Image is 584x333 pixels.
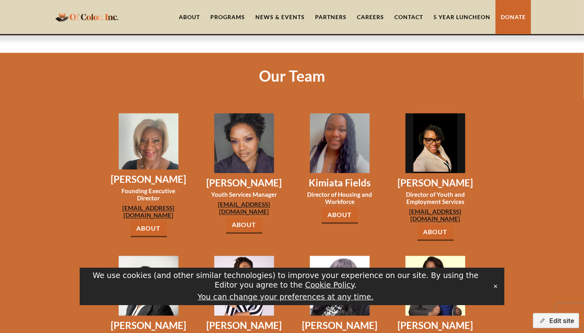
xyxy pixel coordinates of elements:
[305,280,354,290] a: Cookie Policy
[93,271,479,290] span: We use cookies (and other similar technologies) to improve your experience on our site. By using ...
[206,320,283,332] h3: [PERSON_NAME]
[206,177,283,189] h3: [PERSON_NAME]
[397,177,474,189] h3: [PERSON_NAME]
[301,177,378,189] h3: Kimiata Fields
[206,191,283,198] h3: Youth Services Manager
[322,208,358,224] a: About
[131,221,167,237] a: About
[198,292,374,302] button: You can change your preferences at any time.
[259,67,325,84] h1: Our Team
[397,320,474,332] h3: [PERSON_NAME]
[417,225,454,241] a: About
[397,191,474,206] h3: Director of Youth and Employment Services
[397,208,474,223] a: [EMAIL_ADDRESS][DOMAIN_NAME]
[301,191,378,206] h3: Director of Housing and Workforce
[210,13,245,21] div: Programs
[533,313,579,328] button: Edit site
[110,188,187,202] h3: Founding Executive Director
[53,8,121,26] a: home
[301,320,378,332] h3: [PERSON_NAME]
[110,205,187,219] a: [EMAIL_ADDRESS][DOMAIN_NAME]
[110,174,187,186] h3: [PERSON_NAME]
[490,280,501,292] button: Close
[226,217,263,234] a: About
[110,320,187,332] h3: [PERSON_NAME]
[206,201,283,215] a: [EMAIL_ADDRESS][DOMAIN_NAME]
